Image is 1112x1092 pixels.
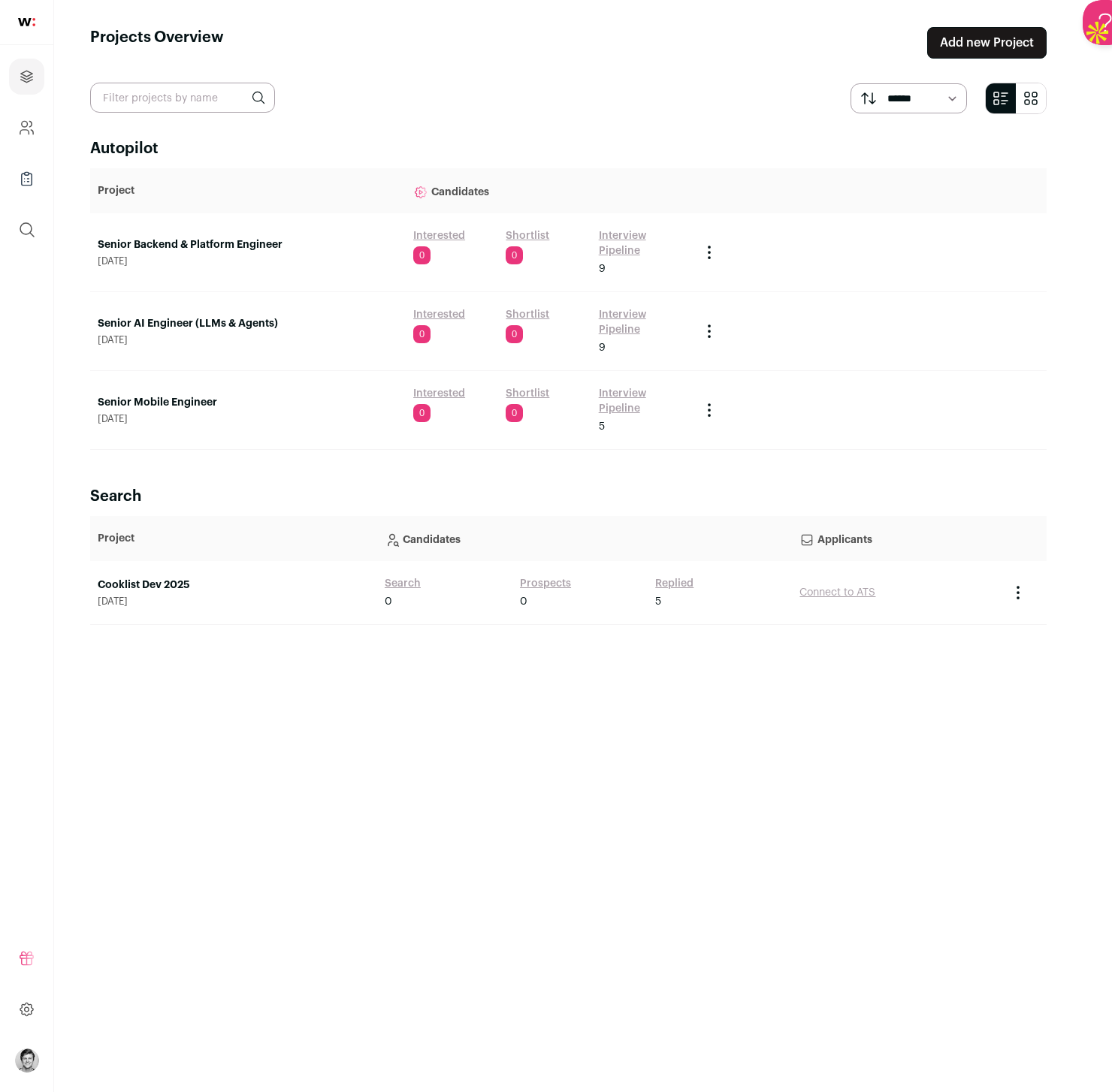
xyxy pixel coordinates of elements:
[413,307,465,322] a: Interested
[506,307,549,322] a: Shortlist
[506,228,549,243] a: Shortlist
[599,419,605,434] span: 5
[385,576,421,591] a: Search
[506,386,549,401] a: Shortlist
[9,110,44,146] a: Company and ATS Settings
[506,325,523,343] span: 0
[599,386,685,416] a: Interview Pipeline
[700,322,718,340] button: Project Actions
[655,576,693,591] a: Replied
[90,486,1047,507] h2: Search
[98,413,398,425] span: [DATE]
[15,1048,39,1072] button: Open dropdown
[599,307,685,337] a: Interview Pipeline
[413,386,465,401] a: Interested
[15,1048,39,1072] img: 606302-medium_jpg
[98,531,370,546] p: Project
[520,594,527,609] span: 0
[506,246,523,264] span: 0
[413,176,685,206] p: Candidates
[413,246,431,264] span: 0
[927,27,1047,59] a: Add new Project
[9,59,44,95] a: Projects
[90,27,224,59] h1: Projects Overview
[413,404,431,422] span: 0
[506,404,523,422] span: 0
[90,138,1047,159] h2: Autopilot
[98,596,370,608] span: [DATE]
[799,523,994,554] p: Applicants
[1009,584,1027,602] button: Project Actions
[413,325,431,343] span: 0
[655,594,661,609] span: 5
[98,334,398,346] span: [DATE]
[700,401,718,419] button: Project Actions
[520,576,571,591] a: Prospects
[98,578,370,593] a: Cooklist Dev 2025
[98,255,398,267] span: [DATE]
[385,523,785,554] p: Candidates
[413,228,465,243] a: Interested
[98,237,398,252] a: Senior Backend & Platform Engineer
[98,395,398,410] a: Senior Mobile Engineer
[98,183,398,198] p: Project
[385,594,392,609] span: 0
[18,18,35,26] img: wellfound-shorthand-0d5821cbd27db2630d0214b213865d53afaa358527fdda9d0ea32b1df1b89c2c.svg
[90,83,275,113] input: Filter projects by name
[98,316,398,331] a: Senior AI Engineer (LLMs & Agents)
[599,228,685,258] a: Interview Pipeline
[1083,18,1112,47] img: Apollo
[700,243,718,261] button: Project Actions
[599,340,606,355] span: 9
[799,587,875,598] a: Connect to ATS
[599,261,606,276] span: 9
[9,161,44,197] a: Company Lists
